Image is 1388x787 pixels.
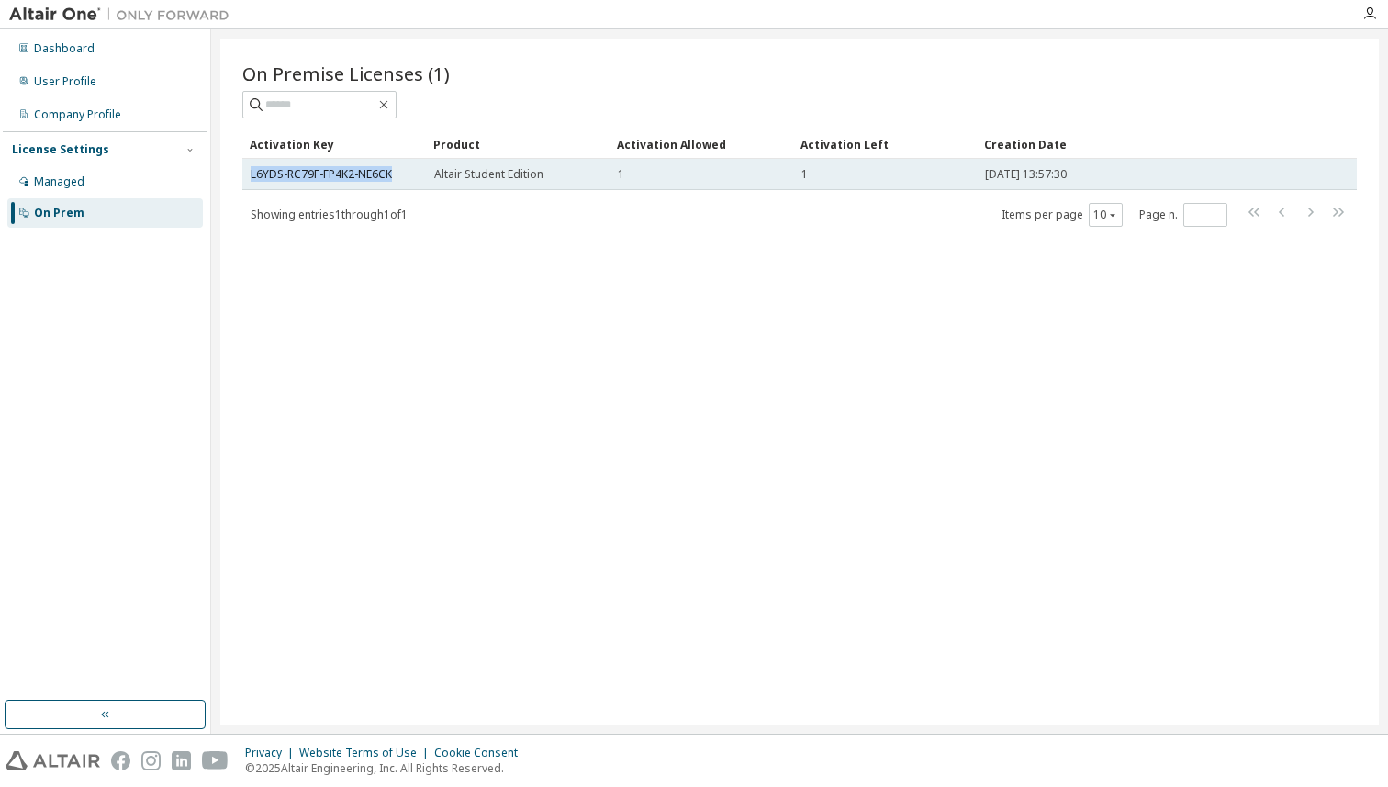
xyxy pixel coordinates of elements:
div: Website Terms of Use [299,746,434,760]
div: Activation Left [800,129,969,159]
img: Altair One [9,6,239,24]
img: facebook.svg [111,751,130,770]
button: 10 [1093,208,1118,222]
div: Company Profile [34,107,121,122]
p: © 2025 Altair Engineering, Inc. All Rights Reserved. [245,760,529,776]
div: Dashboard [34,41,95,56]
span: Altair Student Edition [434,167,543,182]
div: Managed [34,174,84,189]
img: altair_logo.svg [6,751,100,770]
div: Product [433,129,602,159]
span: [DATE] 13:57:30 [985,167,1067,182]
img: youtube.svg [202,751,229,770]
img: linkedin.svg [172,751,191,770]
div: Privacy [245,746,299,760]
span: Showing entries 1 through 1 of 1 [251,207,408,222]
a: L6YDS-RC79F-FP4K2-NE6CK [251,166,392,182]
div: Creation Date [984,129,1276,159]
span: On Premise Licenses (1) [242,61,450,86]
div: On Prem [34,206,84,220]
div: Cookie Consent [434,746,529,760]
span: 1 [618,167,624,182]
span: Page n. [1139,203,1227,227]
span: 1 [801,167,808,182]
div: Activation Allowed [617,129,786,159]
div: License Settings [12,142,109,157]
div: Activation Key [250,129,419,159]
span: Items per page [1002,203,1123,227]
img: instagram.svg [141,751,161,770]
div: User Profile [34,74,96,89]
